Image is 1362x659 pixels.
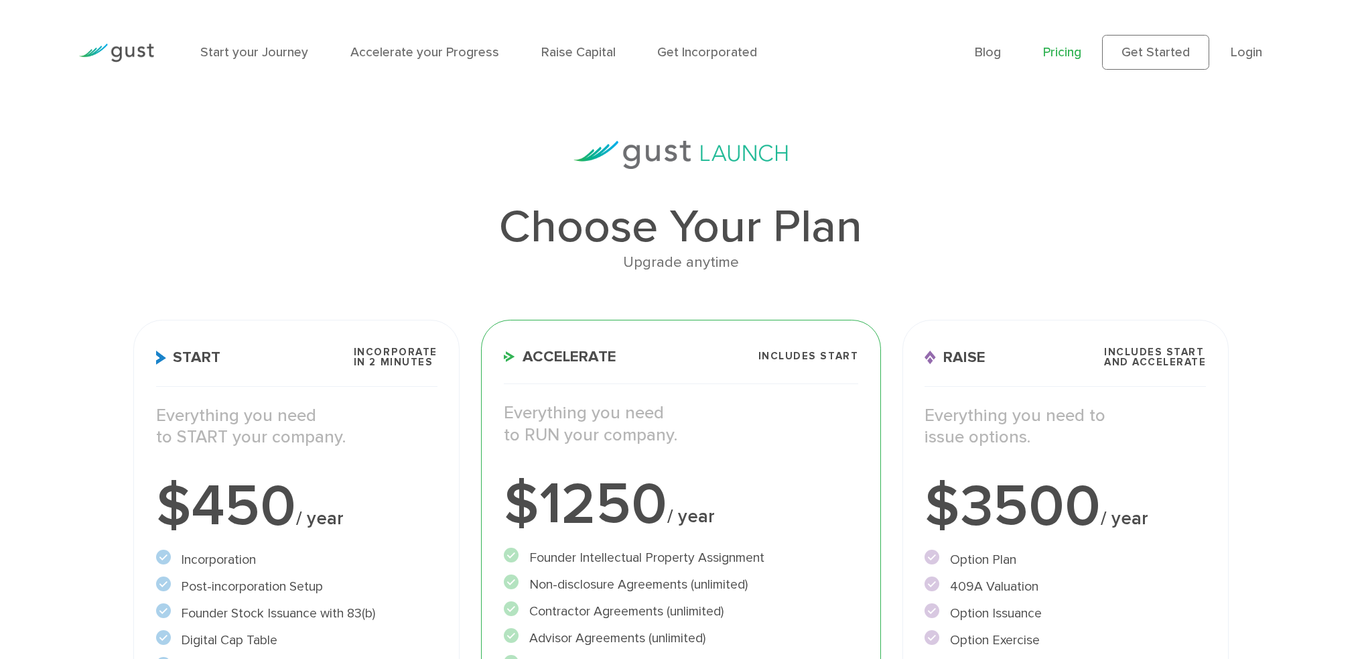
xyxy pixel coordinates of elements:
li: Option Issuance [925,603,1206,623]
a: Accelerate your Progress [350,44,499,60]
p: Everything you need to issue options. [925,405,1206,448]
div: $3500 [925,477,1206,536]
li: Option Plan [925,550,1206,569]
p: Everything you need to START your company. [156,405,437,448]
img: Start Icon X2 [156,351,166,365]
li: Incorporation [156,550,437,569]
div: $450 [156,477,437,536]
h1: Choose Your Plan [133,204,1229,250]
img: gust-launch-logos.svg [573,141,788,169]
div: $1250 [504,475,858,534]
div: Upgrade anytime [133,250,1229,274]
a: Start your Journey [200,44,308,60]
span: / year [296,507,344,530]
span: Includes START [758,351,858,361]
a: Blog [975,44,1001,60]
a: Raise Capital [541,44,616,60]
li: Post-incorporation Setup [156,577,437,596]
li: Digital Cap Table [156,630,437,650]
a: Login [1231,44,1262,60]
li: Non-disclosure Agreements (unlimited) [504,575,858,594]
span: Accelerate [504,349,616,365]
span: Raise [925,350,985,365]
span: / year [1101,507,1148,530]
span: Incorporate in 2 Minutes [354,347,437,367]
img: Raise Icon [925,351,936,365]
li: Founder Stock Issuance with 83(b) [156,603,437,623]
li: Option Exercise [925,630,1206,650]
li: Founder Intellectual Property Assignment [504,548,858,567]
img: Gust Logo [79,44,154,62]
p: Everything you need to RUN your company. [504,402,858,446]
span: Includes START and ACCELERATE [1104,347,1206,367]
li: Advisor Agreements (unlimited) [504,628,858,648]
img: Accelerate Icon [504,351,515,362]
a: Pricing [1043,44,1081,60]
li: 409A Valuation [925,577,1206,596]
li: Contractor Agreements (unlimited) [504,601,858,621]
a: Get Incorporated [657,44,757,60]
span: Start [156,350,221,365]
span: / year [667,505,715,528]
a: Get Started [1102,35,1209,70]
